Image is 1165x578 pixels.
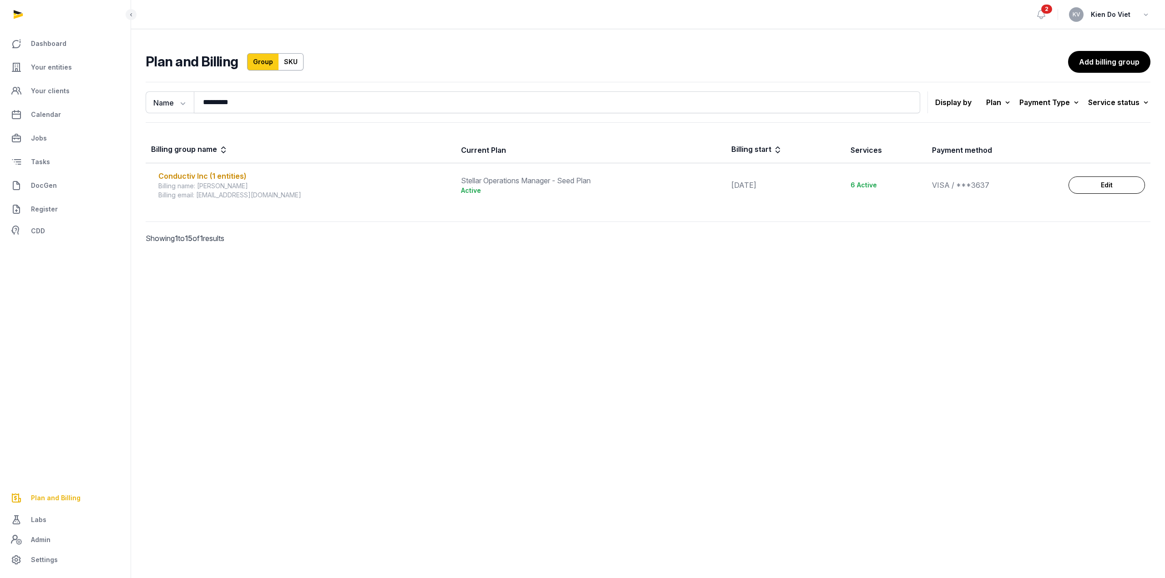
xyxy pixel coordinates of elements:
[1069,176,1145,194] a: Edit
[31,85,70,96] span: Your clients
[7,104,123,126] a: Calendar
[247,53,279,70] a: Group
[158,171,450,181] div: Conductiv Inc (1 entities)
[7,80,123,102] a: Your clients
[7,175,123,196] a: DocGen
[986,96,1012,109] div: Plan
[461,145,506,156] div: Current Plan
[1073,12,1080,17] span: KV
[1069,7,1084,22] button: KV
[1091,9,1130,20] span: Kien Do Viet
[7,222,123,240] a: CDD
[146,91,194,113] button: Name
[7,56,123,78] a: Your entities
[31,109,61,120] span: Calendar
[31,38,66,49] span: Dashboard
[31,493,81,503] span: Plan and Billing
[1041,5,1052,14] span: 2
[7,127,123,149] a: Jobs
[31,226,45,236] span: CDD
[31,133,47,144] span: Jobs
[7,531,123,549] a: Admin
[1088,96,1150,109] div: Service status
[31,156,50,167] span: Tasks
[726,163,845,207] td: [DATE]
[1019,96,1081,109] div: Payment Type
[31,180,57,191] span: DocGen
[7,509,123,531] a: Labs
[31,534,51,545] span: Admin
[158,191,450,200] div: Billing email: [EMAIL_ADDRESS][DOMAIN_NAME]
[851,181,921,190] div: 6 Active
[461,175,720,186] div: Stellar Operations Manager - Seed Plan
[158,181,450,191] div: Billing name: [PERSON_NAME]
[31,514,46,525] span: Labs
[185,234,192,243] span: 15
[731,144,782,156] div: Billing start
[935,95,972,110] p: Display by
[851,145,882,156] div: Services
[31,554,58,565] span: Settings
[31,62,72,73] span: Your entities
[151,144,228,156] div: Billing group name
[7,549,123,571] a: Settings
[175,234,178,243] span: 1
[7,198,123,220] a: Register
[1068,51,1150,73] a: Add billing group
[146,53,238,70] h2: Plan and Billing
[146,222,386,255] p: Showing to of results
[31,204,58,215] span: Register
[279,53,304,70] a: SKU
[932,145,992,156] div: Payment method
[200,234,203,243] span: 1
[7,151,123,173] a: Tasks
[461,186,720,195] div: Active
[7,487,123,509] a: Plan and Billing
[7,33,123,55] a: Dashboard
